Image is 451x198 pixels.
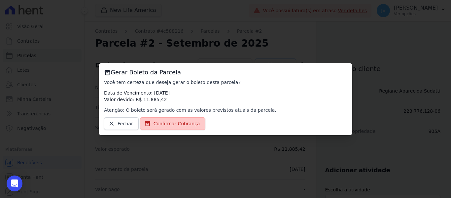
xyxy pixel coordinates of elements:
[7,176,22,191] div: Open Intercom Messenger
[104,90,347,103] p: Data de Vencimento: [DATE] Valor devido: R$ 11.885,42
[154,120,200,127] span: Confirmar Cobrança
[104,117,139,130] a: Fechar
[104,107,347,113] p: Atenção: O boleto será gerado com as valores previstos atuais da parcela.
[104,68,347,76] h3: Gerar Boleto da Parcela
[104,79,347,86] p: Você tem certeza que deseja gerar o boleto desta parcela?
[118,120,133,127] span: Fechar
[140,117,206,130] a: Confirmar Cobrança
